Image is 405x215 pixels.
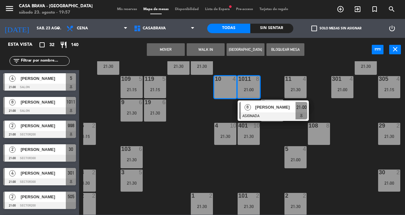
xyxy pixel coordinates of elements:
[378,134,400,139] div: 21:30
[21,99,66,105] span: [PERSON_NAME]
[121,111,143,115] div: 21:30
[9,170,16,176] span: 4
[187,43,225,56] button: WALK IN
[253,123,260,128] div: 10
[350,76,353,82] div: 4
[303,76,307,82] div: 4
[238,87,260,92] div: 21:00
[207,24,250,33] div: Todas
[144,87,166,92] div: 21:15
[144,111,166,115] div: 21:30
[355,64,377,69] div: 21:30
[255,104,296,110] span: [PERSON_NAME]
[9,146,16,153] span: 2
[38,41,46,49] i: crop_square
[97,64,119,69] div: 21:30
[92,170,96,175] div: 2
[296,104,307,111] span: 21:00
[303,146,307,152] div: 4
[139,99,143,105] div: 6
[9,99,16,105] span: 8
[256,193,260,199] div: 2
[238,204,260,209] div: 21:30
[19,9,93,16] div: sábado 23. agosto - 19:57
[337,5,344,13] i: add_circle_outline
[245,104,251,110] span: 8
[162,99,166,105] div: 6
[139,76,143,82] div: 5
[266,43,304,56] button: Bloquear Mesa
[230,123,236,128] div: 10
[396,123,400,128] div: 2
[74,181,96,185] div: 21:30
[143,26,166,31] span: CasaBrava
[202,8,233,11] span: Lista de Espera
[284,204,307,209] div: 21:30
[54,25,62,32] i: arrow_drop_down
[167,64,190,69] div: 21:30
[60,41,67,49] i: restaurant
[391,45,399,53] i: close
[311,26,361,31] label: Solo mesas sin asignar
[5,4,14,15] button: menu
[114,8,140,11] span: Mis reservas
[21,194,66,200] span: [PERSON_NAME]
[371,5,378,13] i: turned_in_not
[9,194,16,200] span: 2
[378,181,400,185] div: 21:00
[191,64,213,69] div: 21:30
[191,193,192,199] div: 1
[388,5,396,13] i: search
[326,123,330,128] div: 8
[214,134,236,139] div: 21:30
[389,45,401,54] button: close
[250,24,293,33] div: Sin sentar
[191,204,213,209] div: 21:30
[172,8,202,11] span: Disponibilidad
[121,181,143,185] div: 21:30
[378,87,400,92] div: 21:15
[279,99,283,105] div: 2
[9,123,16,129] span: 2
[139,146,143,152] div: 6
[49,41,54,49] span: 32
[69,146,73,153] span: 30
[374,45,382,53] i: power_input
[396,76,400,82] div: 4
[92,123,96,128] div: 2
[233,76,236,82] div: 4
[331,87,353,92] div: 21:00
[162,76,166,82] div: 5
[147,43,185,56] button: Mover
[228,5,232,9] span: fiber_manual_record
[121,87,143,92] div: 21:15
[256,8,291,11] span: Tarjetas de regalo
[77,26,88,31] span: Cena
[388,25,396,32] i: power_settings_new
[5,4,14,13] i: menu
[21,122,66,129] span: [PERSON_NAME]
[209,193,213,199] div: 2
[66,98,75,106] span: 1011
[71,41,78,49] span: 140
[9,75,16,82] span: 4
[396,170,400,175] div: 2
[92,193,96,199] div: 2
[21,75,66,82] span: [PERSON_NAME]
